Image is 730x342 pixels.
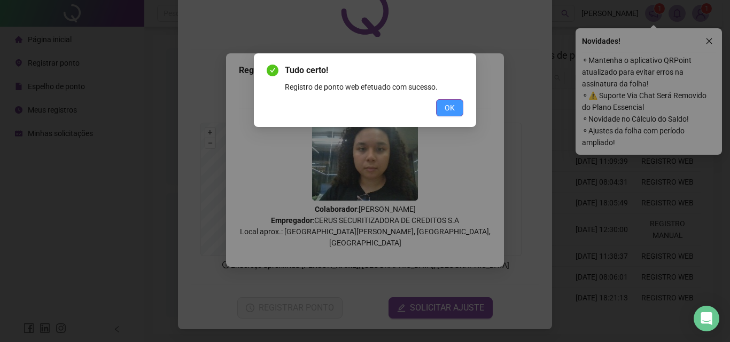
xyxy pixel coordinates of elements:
span: OK [445,102,455,114]
button: OK [436,99,463,116]
div: Open Intercom Messenger [694,306,719,331]
span: Tudo certo! [285,64,463,77]
span: check-circle [267,65,278,76]
div: Registro de ponto web efetuado com sucesso. [285,81,463,93]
